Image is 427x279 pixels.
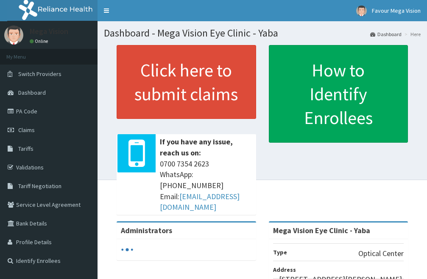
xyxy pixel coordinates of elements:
b: Address [273,266,296,273]
img: User Image [4,25,23,45]
span: Favour Mega Vision [372,7,421,14]
li: Here [402,31,421,38]
a: Online [30,38,50,44]
img: User Image [356,6,367,16]
a: How to Identify Enrollees [269,45,408,143]
a: Dashboard [370,31,402,38]
a: [EMAIL_ADDRESS][DOMAIN_NAME] [160,192,240,212]
b: Administrators [121,225,172,235]
p: Optical Center [358,248,404,259]
span: Switch Providers [18,70,61,78]
span: Dashboard [18,89,46,96]
span: 0700 7354 2623 WhatsApp: [PHONE_NUMBER] Email: [160,158,252,213]
span: Tariff Negotiation [18,182,61,190]
h1: Dashboard - Mega Vision Eye Clinic - Yaba [104,28,421,39]
span: Claims [18,126,35,134]
p: Mega Vision [30,28,68,35]
b: Type [273,248,287,256]
a: Click here to submit claims [117,45,256,119]
span: Tariffs [18,145,33,152]
strong: Mega Vision Eye Clinic - Yaba [273,225,370,235]
svg: audio-loading [121,243,134,256]
b: If you have any issue, reach us on: [160,137,233,158]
